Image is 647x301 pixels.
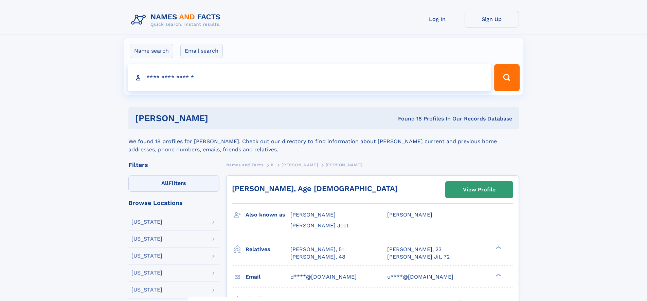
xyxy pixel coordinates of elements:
[180,44,223,58] label: Email search
[387,211,432,218] span: [PERSON_NAME]
[463,182,496,197] div: View Profile
[246,271,290,283] h3: Email
[161,180,168,186] span: All
[410,11,465,27] a: Log In
[232,184,398,193] a: [PERSON_NAME], Age [DEMOGRAPHIC_DATA]
[271,163,274,167] span: K
[282,163,318,167] span: [PERSON_NAME]
[387,246,442,253] a: [PERSON_NAME], 23
[494,273,502,277] div: ❯
[128,64,491,91] input: search input
[290,246,344,253] a: [PERSON_NAME], 51
[271,161,274,169] a: K
[465,11,519,27] a: Sign Up
[494,64,519,91] button: Search Button
[446,182,513,198] a: View Profile
[290,211,336,218] span: [PERSON_NAME]
[290,253,345,261] a: [PERSON_NAME], 48
[131,236,162,242] div: [US_STATE]
[128,175,219,192] label: Filters
[128,162,219,168] div: Filters
[131,287,162,293] div: [US_STATE]
[131,253,162,259] div: [US_STATE]
[128,11,226,29] img: Logo Names and Facts
[128,129,519,154] div: We found 18 profiles for [PERSON_NAME]. Check out our directory to find information about [PERSON...
[130,44,173,58] label: Name search
[282,161,318,169] a: [PERSON_NAME]
[226,161,264,169] a: Names and Facts
[131,270,162,276] div: [US_STATE]
[135,114,303,123] h1: [PERSON_NAME]
[494,245,502,250] div: ❯
[303,115,512,123] div: Found 18 Profiles In Our Records Database
[387,253,450,261] a: [PERSON_NAME] Jit, 72
[246,244,290,255] h3: Relatives
[326,163,362,167] span: [PERSON_NAME]
[128,200,219,206] div: Browse Locations
[290,222,349,229] span: [PERSON_NAME] Jeet
[246,209,290,221] h3: Also known as
[131,219,162,225] div: [US_STATE]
